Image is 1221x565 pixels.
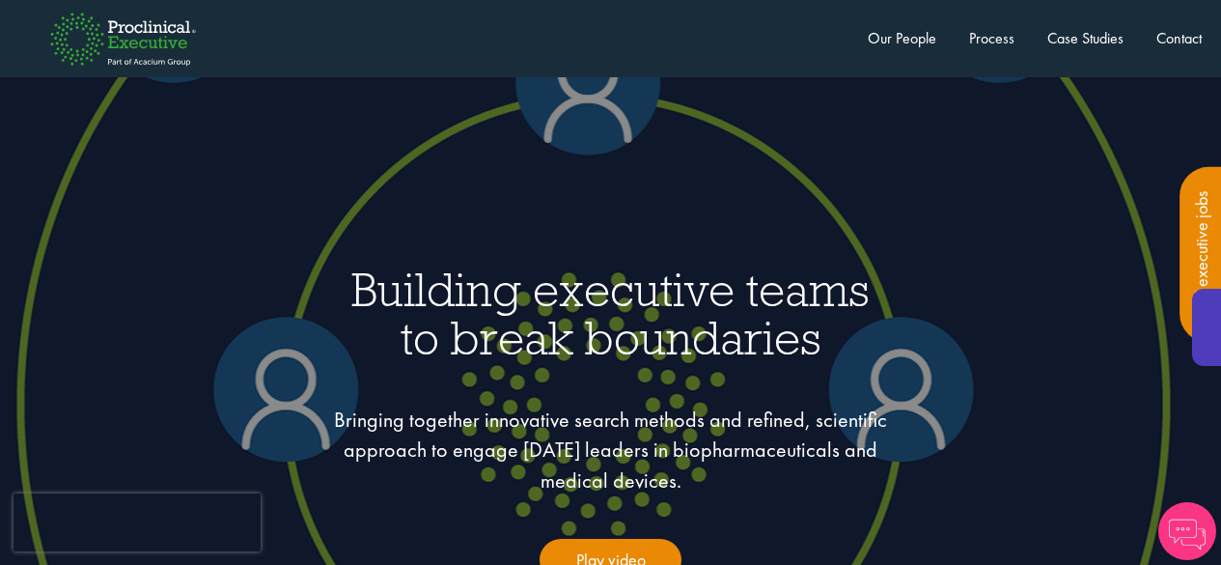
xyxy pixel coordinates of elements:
[142,266,1080,361] h1: Building executive teams to break boundaries
[969,28,1014,48] a: Process
[329,405,892,495] p: Bringing together innovative search methods and refined, scientific approach to engage [DATE] lea...
[1156,28,1202,48] a: Contact
[1047,28,1124,48] a: Case Studies
[1158,502,1216,560] img: Chatbot
[868,28,936,48] a: Our People
[14,494,261,551] iframe: reCAPTCHA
